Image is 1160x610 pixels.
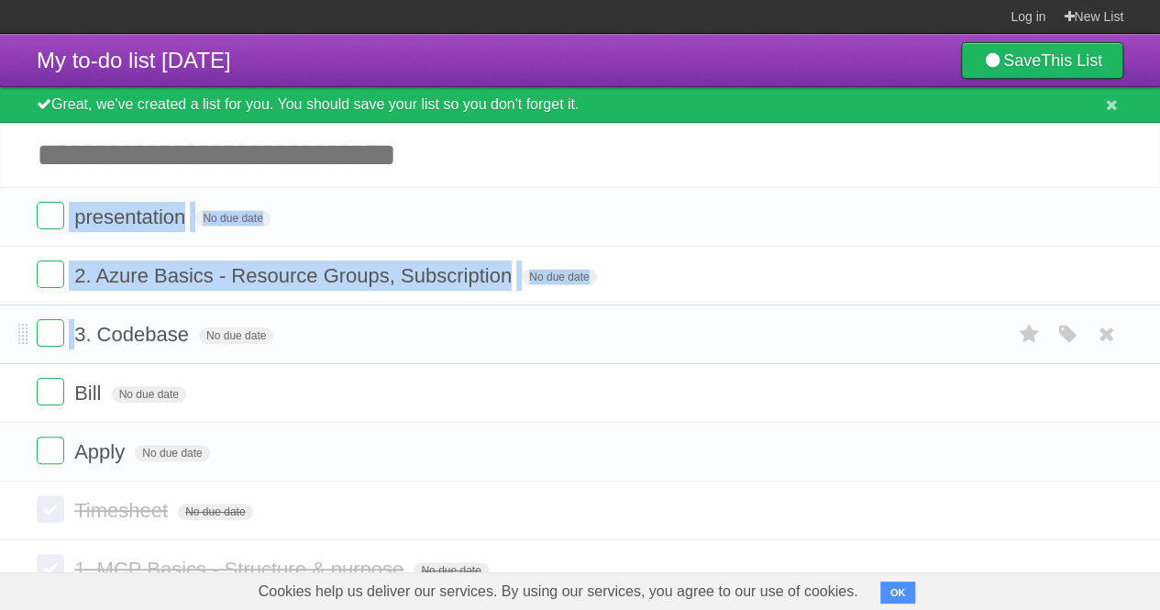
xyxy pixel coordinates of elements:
[37,554,64,582] label: Done
[74,264,516,287] span: 2. Azure Basics - Resource Groups, Subscription
[37,202,64,229] label: Done
[199,327,273,344] span: No due date
[1041,51,1102,70] b: This List
[240,573,877,610] span: Cookies help us deliver our services. By using our services, you agree to our use of cookies.
[37,495,64,523] label: Done
[37,319,64,347] label: Done
[195,210,270,227] span: No due date
[37,261,64,288] label: Done
[37,48,231,72] span: My to-do list [DATE]
[1011,319,1046,349] label: Star task
[74,440,129,463] span: Apply
[74,323,193,346] span: 3. Codebase
[74,205,190,228] span: presentation
[522,269,596,285] span: No due date
[178,504,252,520] span: No due date
[135,445,209,461] span: No due date
[74,382,105,405] span: Bill
[112,386,186,403] span: No due date
[880,582,916,604] button: OK
[961,42,1123,79] a: SaveThis List
[74,558,408,581] span: 1. MCP Basics - Structure & purpose
[37,437,64,464] label: Done
[37,378,64,405] label: Done
[74,499,172,522] span: Timesheet
[414,562,488,579] span: No due date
